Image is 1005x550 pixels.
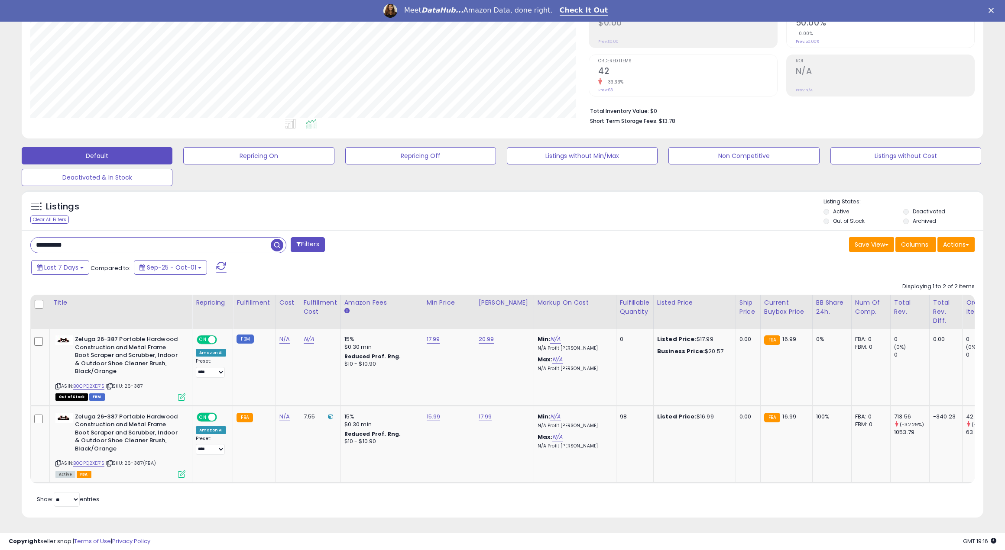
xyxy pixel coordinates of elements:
[657,335,729,343] div: $17.99
[198,336,208,344] span: ON
[196,349,226,357] div: Amazon AI
[383,4,397,18] img: Profile image for Georgie
[147,263,196,272] span: Sep-25 - Oct-01
[46,201,79,213] h5: Listings
[22,147,172,164] button: Default
[963,537,996,545] span: 2025-10-9 19:16 GMT
[538,355,553,363] b: Max:
[89,393,105,401] span: FBM
[55,471,75,478] span: All listings currently available for purchase on Amazon
[833,217,865,225] label: Out of Stock
[216,413,230,421] span: OFF
[552,355,563,364] a: N/A
[590,105,968,116] li: $0
[933,413,956,421] div: -340.23
[855,343,884,351] div: FBM: 0
[782,335,796,343] span: 16.99
[279,412,290,421] a: N/A
[657,347,729,355] div: $20.57
[966,298,998,316] div: Ordered Items
[237,298,272,307] div: Fulfillment
[73,383,104,390] a: B0CPQ2XD7S
[279,335,290,344] a: N/A
[657,335,697,343] b: Listed Price:
[538,335,551,343] b: Min:
[538,298,613,307] div: Markup on Cost
[739,298,757,316] div: Ship Price
[657,298,732,307] div: Listed Price
[894,351,929,359] div: 0
[550,335,561,344] a: N/A
[427,298,471,307] div: Min Price
[30,215,69,224] div: Clear All Filters
[237,335,253,344] small: FBM
[427,412,441,421] a: 15.99
[479,335,494,344] a: 20.99
[933,335,956,343] div: 0.00
[659,117,675,125] span: $13.78
[598,39,619,44] small: Prev: $0.00
[590,117,658,125] b: Short Term Storage Fees:
[73,460,104,467] a: B0CPQ2XD7S
[598,59,777,64] span: Ordered Items
[479,412,492,421] a: 17.99
[291,237,324,252] button: Filters
[739,335,754,343] div: 0.00
[550,412,561,421] a: N/A
[972,421,996,428] small: (-33.33%)
[55,335,185,399] div: ASIN:
[427,335,440,344] a: 17.99
[279,298,296,307] div: Cost
[198,413,208,421] span: ON
[933,298,959,325] div: Total Rev. Diff.
[816,335,845,343] div: 0%
[421,6,464,14] i: DataHub...
[855,413,884,421] div: FBA: 0
[830,147,981,164] button: Listings without Cost
[534,295,616,329] th: The percentage added to the cost of goods (COGS) that forms the calculator for Min & Max prices.
[657,412,697,421] b: Listed Price:
[538,412,551,421] b: Min:
[344,307,350,315] small: Amazon Fees.
[37,495,99,503] span: Show: entries
[479,298,530,307] div: [PERSON_NAME]
[344,353,401,360] b: Reduced Prof. Rng.
[9,537,150,546] div: seller snap | |
[816,298,848,316] div: BB Share 24h.
[75,413,180,455] b: Zeluga 26-387 Portable Hardwood Construction and Metal Frame Boot Scraper and Scrubber, Indoor & ...
[55,413,73,423] img: 31XvpVZVnTL._SL40_.jpg
[216,336,230,344] span: OFF
[989,8,997,13] div: Close
[894,335,929,343] div: 0
[937,237,975,252] button: Actions
[764,335,780,345] small: FBA
[9,537,40,545] strong: Copyright
[855,421,884,428] div: FBM: 0
[344,430,401,437] b: Reduced Prof. Rng.
[913,217,936,225] label: Archived
[796,30,813,37] small: 0.00%
[966,351,1001,359] div: 0
[344,360,416,368] div: $10 - $10.90
[344,421,416,428] div: $0.30 min
[74,537,111,545] a: Terms of Use
[345,147,496,164] button: Repricing Off
[739,413,754,421] div: 0.00
[966,428,1001,436] div: 63
[22,169,172,186] button: Deactivated & In Stock
[538,345,609,351] p: N/A Profit [PERSON_NAME]
[849,237,894,252] button: Save View
[657,347,705,355] b: Business Price:
[183,147,334,164] button: Repricing On
[344,343,416,351] div: $0.30 min
[966,413,1001,421] div: 42
[106,460,156,466] span: | SKU: 26-387(FBA)
[901,240,928,249] span: Columns
[55,393,88,401] span: All listings that are currently out of stock and unavailable for purchase on Amazon
[620,335,647,343] div: 0
[404,6,553,15] div: Meet Amazon Data, done right.
[304,335,314,344] a: N/A
[796,87,813,93] small: Prev: N/A
[31,260,89,275] button: Last 7 Days
[764,298,809,316] div: Current Buybox Price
